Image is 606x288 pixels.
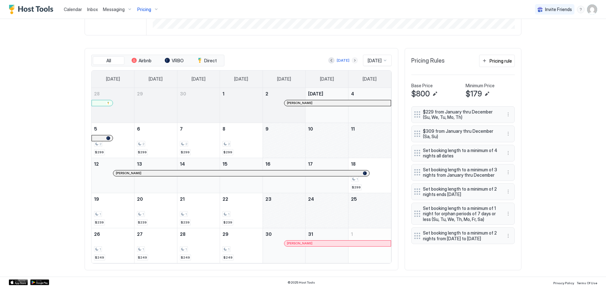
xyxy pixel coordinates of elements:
[220,158,263,193] td: October 15, 2025
[411,106,515,123] div: $229 from January thru December (Su, We, Tu, Mo, Th) menu
[92,228,134,240] a: October 26, 2025
[93,56,124,65] button: All
[180,126,183,132] span: 7
[177,88,220,123] td: September 30, 2025
[92,228,134,263] td: October 26, 2025
[92,158,134,193] td: October 12, 2025
[142,247,144,251] span: 1
[504,149,512,157] div: menu
[577,279,597,286] a: Terms Of Use
[99,142,101,146] span: 2
[9,279,28,285] a: App Store
[223,220,232,224] span: $239
[271,70,297,88] a: Thursday
[95,255,104,260] span: $249
[348,193,391,228] td: October 25, 2025
[92,193,134,205] a: October 19, 2025
[265,161,270,167] span: 16
[483,90,491,98] button: Edit
[220,158,263,170] a: October 15, 2025
[306,228,348,263] td: October 31, 2025
[30,279,49,285] a: Google Play Store
[306,228,348,240] a: October 31, 2025
[479,55,515,67] button: Pricing rule
[351,161,356,167] span: 18
[94,231,100,237] span: 26
[134,228,177,263] td: October 27, 2025
[263,123,306,135] a: October 9, 2025
[348,88,391,100] a: October 4, 2025
[100,70,126,88] a: Sunday
[137,126,140,132] span: 6
[423,186,498,197] span: Set booking length to a minimum of 2 nights ends [DATE]
[411,57,445,64] span: Pricing Rules
[263,123,306,158] td: October 9, 2025
[314,70,340,88] a: Friday
[99,212,101,216] span: 1
[220,228,263,240] a: October 29, 2025
[351,126,355,132] span: 11
[137,7,151,12] span: Pricing
[134,158,177,193] td: October 13, 2025
[306,123,348,135] a: October 10, 2025
[172,58,184,64] span: VRBO
[504,111,512,118] div: menu
[265,196,271,202] span: 23
[263,158,306,193] td: October 16, 2025
[423,230,498,241] span: Set booking length to a minimum of 2 nights from [DATE] to [DATE]
[95,220,104,224] span: $239
[116,171,141,175] span: [PERSON_NAME]
[137,161,142,167] span: 13
[504,169,512,176] button: More options
[348,158,391,193] td: October 18, 2025
[180,161,185,167] span: 14
[308,231,313,237] span: 31
[490,58,512,64] div: Pricing rule
[223,150,232,154] span: $299
[234,76,248,82] span: [DATE]
[134,88,177,100] a: September 29, 2025
[94,196,99,202] span: 19
[139,58,151,64] span: Airbnb
[223,231,229,237] span: 29
[263,88,306,100] a: October 2, 2025
[287,101,388,105] div: [PERSON_NAME]
[411,183,515,200] div: Set booking length to a minimum of 2 nights ends [DATE] menu
[92,193,134,228] td: October 19, 2025
[180,196,185,202] span: 21
[587,4,597,15] div: User profile
[185,247,187,251] span: 1
[177,158,220,170] a: October 14, 2025
[94,91,100,96] span: 28
[308,91,323,96] span: [DATE]
[134,88,177,123] td: September 29, 2025
[504,130,512,138] button: More options
[263,158,306,170] a: October 16, 2025
[320,76,334,82] span: [DATE]
[348,123,391,135] a: October 11, 2025
[185,212,187,216] span: 1
[99,247,101,251] span: 1
[177,123,220,158] td: October 7, 2025
[149,76,163,82] span: [DATE]
[308,196,314,202] span: 24
[64,6,82,13] a: Calendar
[306,158,348,170] a: October 17, 2025
[180,91,186,96] span: 30
[223,126,225,132] span: 8
[134,193,177,205] a: October 20, 2025
[348,158,391,170] a: October 18, 2025
[352,57,358,64] button: Next month
[94,126,97,132] span: 5
[137,196,143,202] span: 20
[220,193,263,228] td: October 22, 2025
[504,210,512,218] div: menu
[504,111,512,118] button: More options
[138,255,147,260] span: $249
[220,88,263,100] a: October 1, 2025
[504,188,512,195] button: More options
[180,231,186,237] span: 28
[348,228,391,263] td: November 1, 2025
[363,76,377,82] span: [DATE]
[137,231,143,237] span: 27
